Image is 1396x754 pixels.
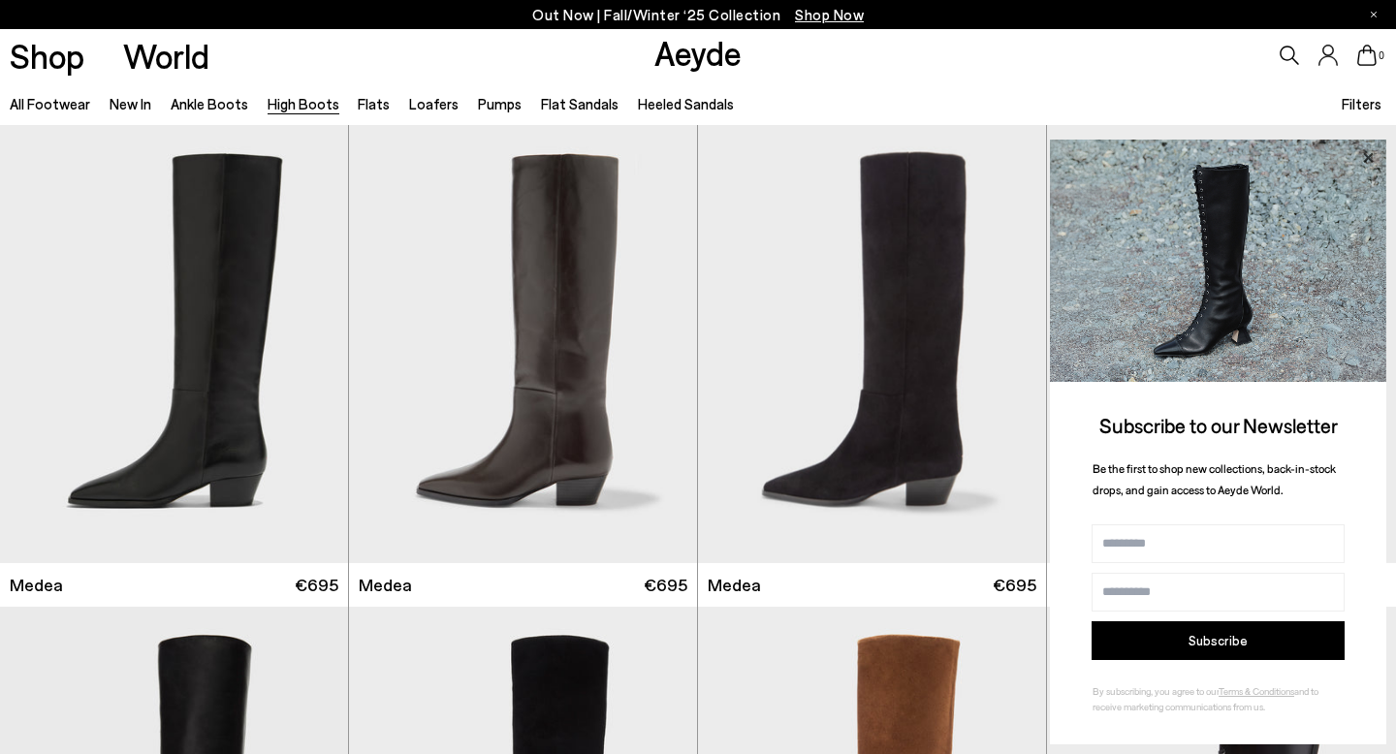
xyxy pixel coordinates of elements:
a: All Footwear [10,95,90,112]
a: World [123,39,209,73]
span: Be the first to shop new collections, back-in-stock drops, and gain access to Aeyde World. [1093,461,1336,497]
span: Subscribe to our Newsletter [1099,413,1338,437]
a: Aeyde [654,32,742,73]
a: Medea €695 [1047,563,1396,607]
p: Out Now | Fall/Winter ‘25 Collection [532,3,864,27]
button: Subscribe [1092,621,1345,660]
span: €695 [644,573,687,597]
img: 2a6287a1333c9a56320fd6e7b3c4a9a9.jpg [1050,140,1386,382]
span: €695 [993,573,1036,597]
div: 1 / 6 [1047,125,1396,562]
a: 0 [1357,45,1377,66]
span: Navigate to /collections/new-in [795,6,864,23]
a: Medea €695 [349,563,697,607]
span: Medea [359,573,412,597]
a: New In [110,95,151,112]
span: Medea [10,573,63,597]
a: Pumps [478,95,522,112]
a: Flat Sandals [541,95,619,112]
a: Next slide Previous slide [1047,125,1396,562]
div: 1 / 6 [698,125,1046,562]
a: Medea €695 [698,563,1046,607]
span: 0 [1377,50,1386,61]
a: Terms & Conditions [1219,685,1294,697]
span: €695 [295,573,338,597]
a: Heeled Sandals [638,95,734,112]
a: Next slide Previous slide [698,125,1046,562]
a: Loafers [409,95,459,112]
span: Filters [1342,95,1381,112]
span: Medea [708,573,761,597]
a: Shop [10,39,84,73]
a: Flats [358,95,390,112]
a: Ankle Boots [171,95,248,112]
span: By subscribing, you agree to our [1093,685,1219,697]
img: Medea Suede Knee-High Boots [698,125,1046,562]
img: Medea Knee-High Boots [349,125,697,562]
img: Medea Suede Knee-High Boots [1047,125,1396,562]
a: High Boots [268,95,339,112]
